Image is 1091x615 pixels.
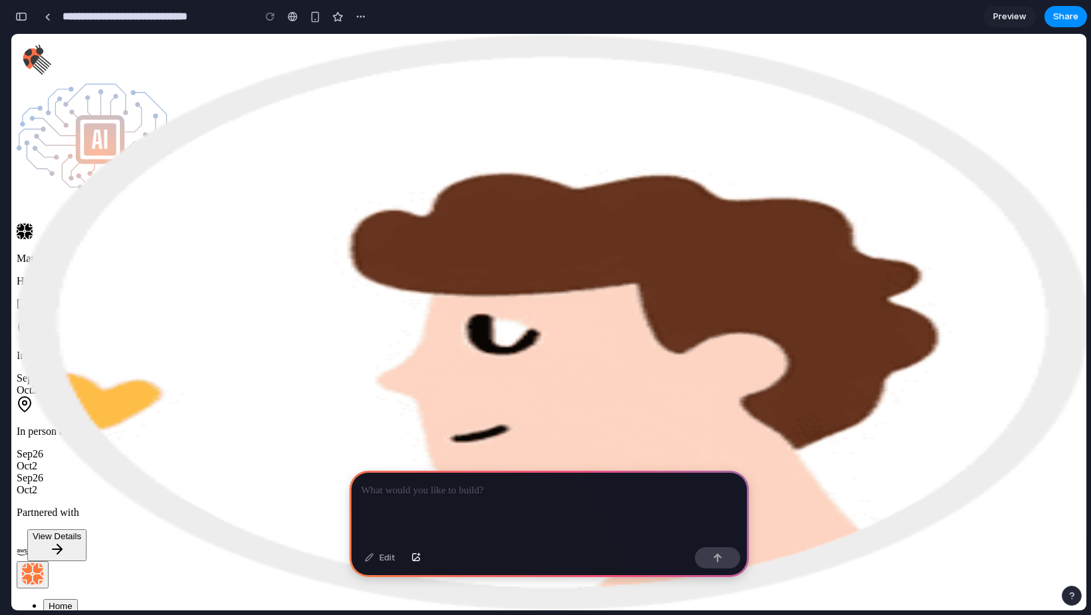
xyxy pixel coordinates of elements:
[993,10,1026,23] span: Preview
[1008,513,1075,576] iframe: Chat Widget
[983,6,1036,27] a: Preview
[1053,10,1078,23] span: Share
[1044,6,1087,27] button: Share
